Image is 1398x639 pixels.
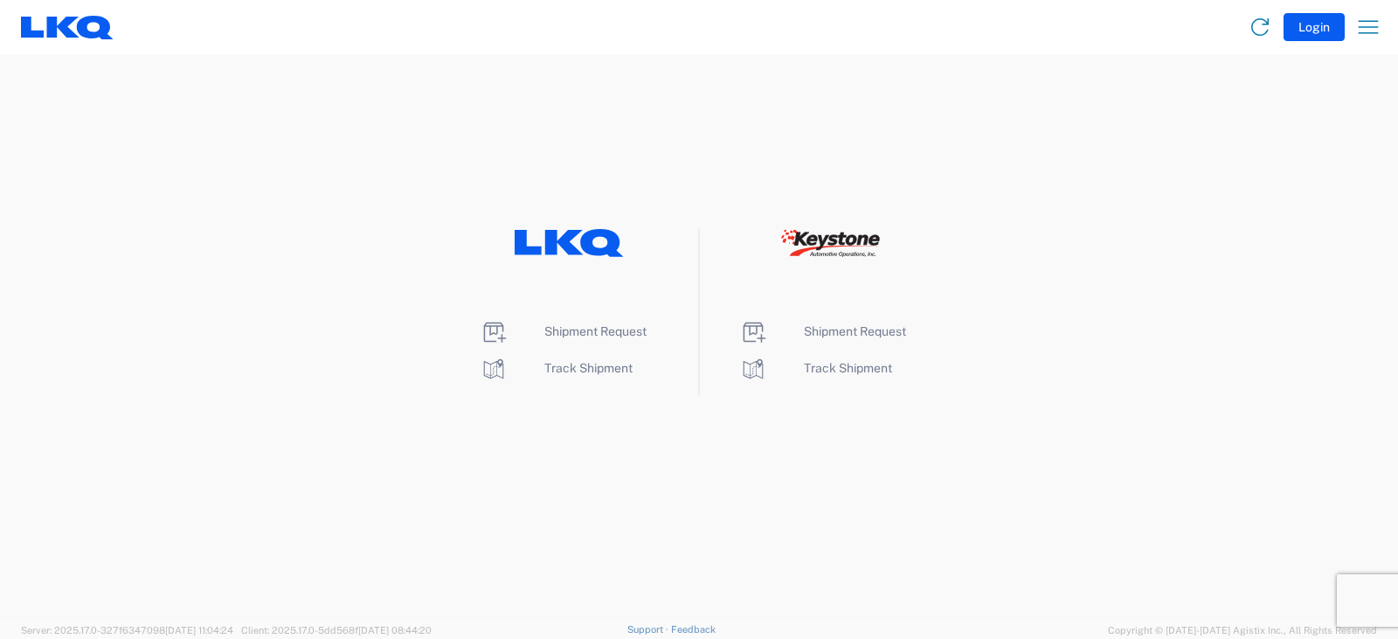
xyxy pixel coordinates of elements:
[544,324,647,338] span: Shipment Request
[165,625,233,636] span: [DATE] 11:04:24
[21,625,233,636] span: Server: 2025.17.0-327f6347098
[1108,622,1377,638] span: Copyright © [DATE]-[DATE] Agistix Inc., All Rights Reserved
[804,324,906,338] span: Shipment Request
[241,625,432,636] span: Client: 2025.17.0-5dd568f
[671,624,716,635] a: Feedback
[739,324,906,338] a: Shipment Request
[627,624,671,635] a: Support
[544,361,633,375] span: Track Shipment
[739,361,892,375] a: Track Shipment
[480,361,633,375] a: Track Shipment
[480,324,647,338] a: Shipment Request
[1284,13,1345,41] button: Login
[358,625,432,636] span: [DATE] 08:44:20
[804,361,892,375] span: Track Shipment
